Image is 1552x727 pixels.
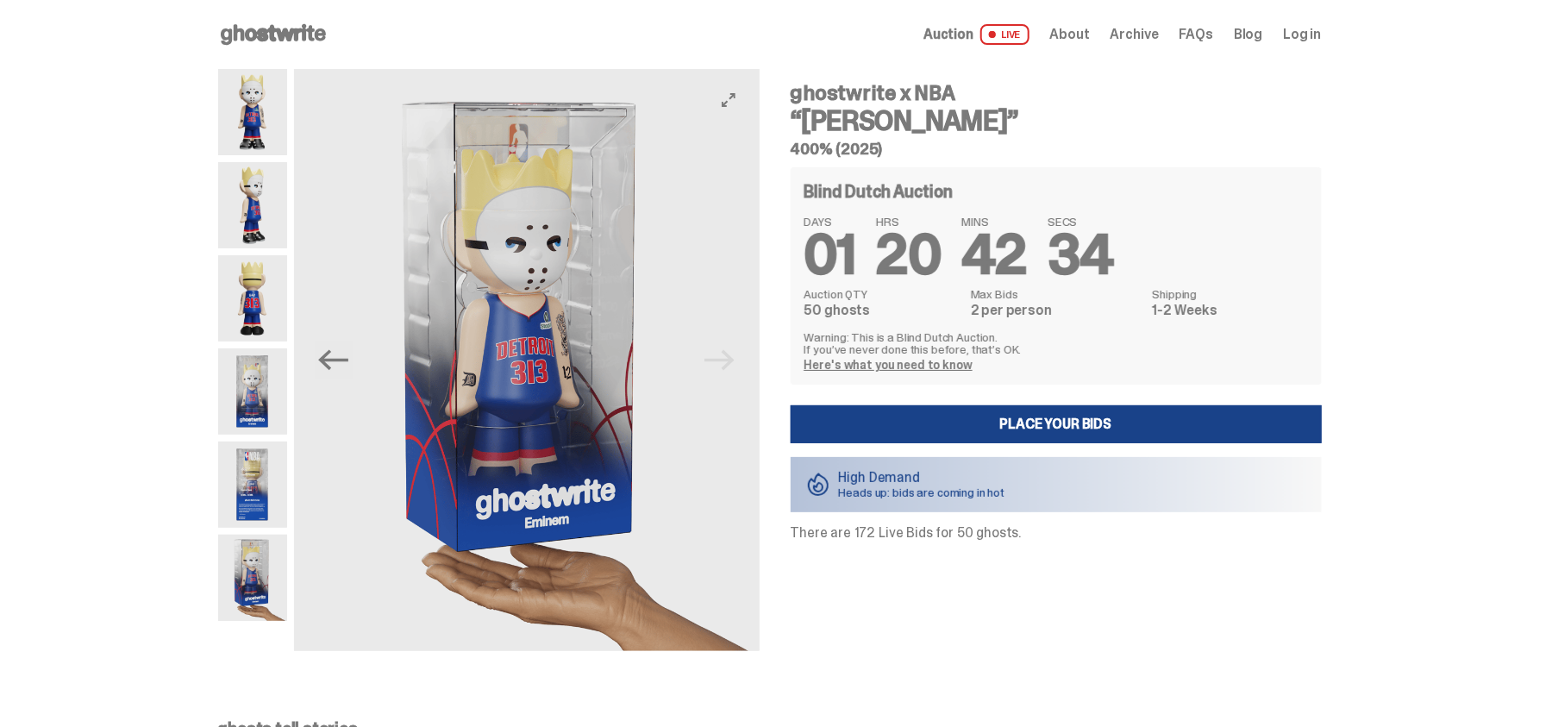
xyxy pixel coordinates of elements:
[791,526,1322,540] p: There are 172 Live Bids for 50 ghosts.
[961,216,1027,228] span: MINS
[876,219,941,291] span: 20
[218,255,287,342] img: Copy%20of%20Eminem_NBA_400_6.png
[804,216,856,228] span: DAYS
[804,288,961,300] dt: Auction QTY
[980,24,1029,45] span: LIVE
[218,535,287,621] img: eminem%20scale.png
[971,288,1142,300] dt: Max Bids
[1048,219,1114,291] span: 34
[1152,288,1307,300] dt: Shipping
[804,219,856,291] span: 01
[923,24,1029,45] a: Auction LIVE
[1111,28,1159,41] a: Archive
[218,442,287,528] img: Eminem_NBA_400_13.png
[804,331,1308,355] p: Warning: This is a Blind Dutch Auction. If you’ve never done this before, that’s OK.
[315,342,353,379] button: Previous
[1048,216,1114,228] span: SECS
[218,348,287,435] img: Eminem_NBA_400_12.png
[1180,28,1213,41] a: FAQs
[804,183,953,200] h4: Blind Dutch Auction
[791,405,1322,443] a: Place your Bids
[218,69,287,155] img: Copy%20of%20Eminem_NBA_400_1.png
[961,219,1027,291] span: 42
[791,83,1322,103] h4: ghostwrite x NBA
[839,486,1005,498] p: Heads up: bids are coming in hot
[791,141,1322,157] h5: 400% (2025)
[218,162,287,248] img: Copy%20of%20Eminem_NBA_400_3.png
[294,69,760,651] img: eminem%20scale.png
[876,216,941,228] span: HRS
[1050,28,1090,41] a: About
[804,357,973,373] a: Here's what you need to know
[1234,28,1262,41] a: Blog
[1152,304,1307,317] dd: 1-2 Weeks
[1283,28,1321,41] a: Log in
[791,107,1322,135] h3: “[PERSON_NAME]”
[839,471,1005,485] p: High Demand
[923,28,973,41] span: Auction
[971,304,1142,317] dd: 2 per person
[718,90,739,110] button: View full-screen
[804,304,961,317] dd: 50 ghosts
